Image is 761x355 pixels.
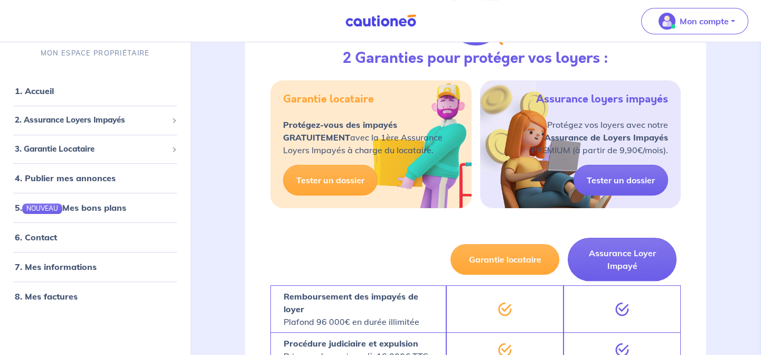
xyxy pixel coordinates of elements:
[15,262,97,273] a: 7. Mes informations
[283,119,397,143] strong: Protégez-vous des impayés GRATUITEMENT
[15,86,54,96] a: 1. Accueil
[641,8,748,34] button: illu_account_valid_menu.svgMon compte
[284,291,418,314] strong: Remboursement des impayés de loyer
[659,13,675,30] img: illu_account_valid_menu.svg
[568,238,677,281] button: Assurance Loyer Impayé
[284,290,433,328] p: Plafond 96 000€ en durée illimitée
[4,197,186,218] div: 5.NOUVEAUMes bons plans
[450,244,559,275] button: Garantie locataire
[283,93,374,106] h5: Garantie locataire
[343,50,608,68] h3: 2 Garanties pour protéger vos loyers :
[41,48,149,58] p: MON ESPACE PROPRIÉTAIRE
[283,165,378,195] a: Tester un dossier
[15,173,116,183] a: 4. Publier mes annonces
[15,232,57,243] a: 6. Contact
[4,110,186,130] div: 2. Assurance Loyers Impayés
[574,165,668,195] a: Tester un dossier
[4,257,186,278] div: 7. Mes informations
[536,93,668,106] h5: Assurance loyers impayés
[15,292,78,302] a: 8. Mes factures
[4,139,186,160] div: 3. Garantie Locataire
[544,132,668,143] strong: Assurance de Loyers Impayés
[4,286,186,307] div: 8. Mes factures
[680,15,729,27] p: Mon compte
[15,202,126,213] a: 5.NOUVEAUMes bons plans
[4,167,186,189] div: 4. Publier mes annonces
[341,14,420,27] img: Cautioneo
[15,114,167,126] span: 2. Assurance Loyers Impayés
[4,80,186,101] div: 1. Accueil
[531,118,668,156] p: Protégez vos loyers avec notre PREMIUM (à partir de 9,90€/mois).
[284,338,418,349] strong: Procédure judiciaire et expulsion
[283,118,443,156] p: avec la 1ère Assurance Loyers Impayés à charge du locataire.
[15,143,167,155] span: 3. Garantie Locataire
[4,227,186,248] div: 6. Contact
